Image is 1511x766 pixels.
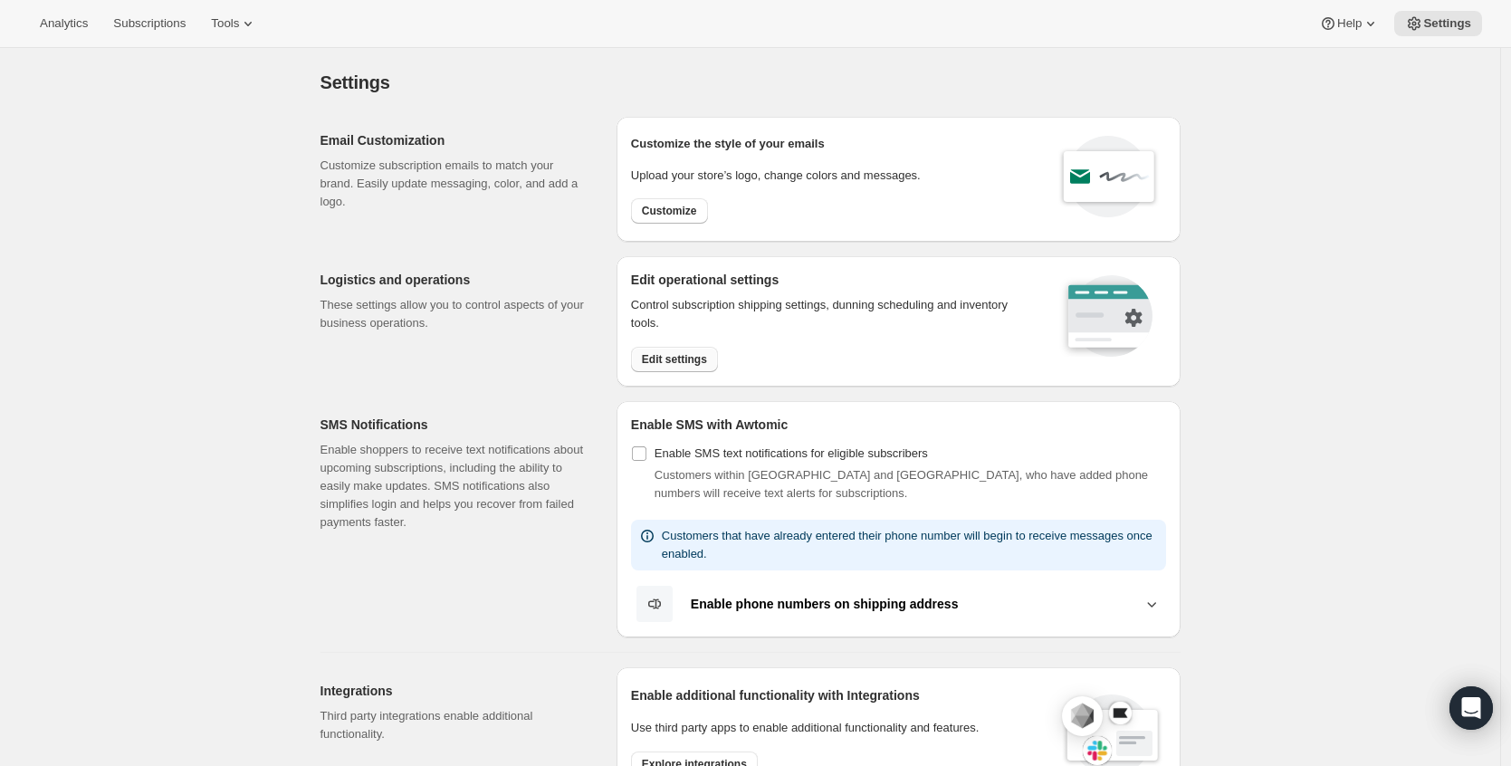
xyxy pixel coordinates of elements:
[1337,16,1362,31] span: Help
[320,441,588,531] p: Enable shoppers to receive text notifications about upcoming subscriptions, including the ability...
[320,271,588,289] h2: Logistics and operations
[1449,686,1493,730] div: Open Intercom Messenger
[320,707,588,743] p: Third party integrations enable additional functionality.
[1308,11,1391,36] button: Help
[655,468,1148,500] span: Customers within [GEOGRAPHIC_DATA] and [GEOGRAPHIC_DATA], who have added phone numbers will recei...
[631,686,1044,704] h2: Enable additional functionality with Integrations
[631,167,921,185] p: Upload your store’s logo, change colors and messages.
[320,131,588,149] h2: Email Customization
[320,296,588,332] p: These settings allow you to control aspects of your business operations.
[631,347,718,372] button: Edit settings
[691,597,959,611] b: Enable phone numbers on shipping address
[662,527,1159,563] p: Customers that have already entered their phone number will begin to receive messages once enabled.
[320,416,588,434] h2: SMS Notifications
[631,585,1166,623] button: Enable phone numbers on shipping address
[102,11,196,36] button: Subscriptions
[320,72,390,92] span: Settings
[631,296,1036,332] p: Control subscription shipping settings, dunning scheduling and inventory tools.
[631,135,825,153] p: Customize the style of your emails
[631,198,708,224] button: Customize
[320,682,588,700] h2: Integrations
[631,271,1036,289] h2: Edit operational settings
[320,157,588,211] p: Customize subscription emails to match your brand. Easily update messaging, color, and add a logo.
[211,16,239,31] span: Tools
[40,16,88,31] span: Analytics
[1423,16,1471,31] span: Settings
[200,11,268,36] button: Tools
[642,204,697,218] span: Customize
[1394,11,1482,36] button: Settings
[29,11,99,36] button: Analytics
[631,719,1044,737] p: Use third party apps to enable additional functionality and features.
[655,446,928,460] span: Enable SMS text notifications for eligible subscribers
[631,416,1166,434] h2: Enable SMS with Awtomic
[642,352,707,367] span: Edit settings
[113,16,186,31] span: Subscriptions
